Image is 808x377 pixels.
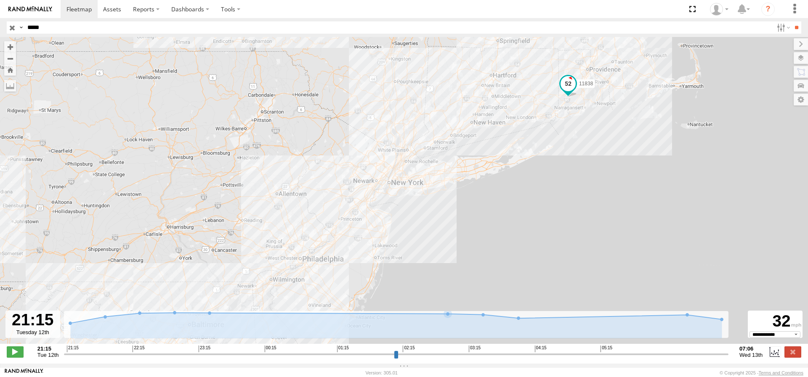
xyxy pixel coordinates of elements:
[761,3,775,16] i: ?
[37,352,59,358] span: Tue 12th Aug 2025
[4,53,16,64] button: Zoom out
[469,345,481,352] span: 03:15
[133,345,144,352] span: 22:15
[794,94,808,105] label: Map Settings
[366,370,398,375] div: Version: 305.01
[265,345,276,352] span: 00:15
[199,345,210,352] span: 23:15
[4,80,16,92] label: Measure
[739,345,763,352] strong: 07:06
[720,370,803,375] div: © Copyright 2025 -
[403,345,415,352] span: 02:15
[18,21,24,34] label: Search Query
[4,64,16,76] button: Zoom Home
[8,6,52,12] img: rand-logo.svg
[535,345,547,352] span: 04:15
[5,369,43,377] a: Visit our Website
[773,21,792,34] label: Search Filter Options
[707,3,731,16] div: Thomas Ward
[749,312,801,331] div: 32
[601,345,612,352] span: 05:15
[7,346,24,357] label: Play/Stop
[67,345,79,352] span: 21:15
[579,80,593,86] span: 11838
[4,41,16,53] button: Zoom in
[759,370,803,375] a: Terms and Conditions
[37,345,59,352] strong: 21:15
[337,345,349,352] span: 01:15
[784,346,801,357] label: Close
[739,352,763,358] span: Wed 13th Aug 2025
